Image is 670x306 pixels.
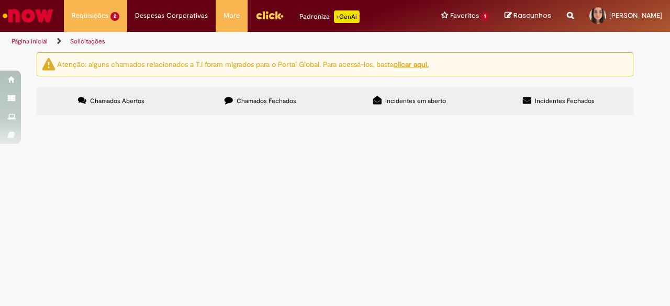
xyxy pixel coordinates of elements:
[255,7,284,23] img: click_logo_yellow_360x200.png
[513,10,551,20] span: Rascunhos
[385,97,446,105] span: Incidentes em aberto
[450,10,479,21] span: Favoritos
[12,37,48,46] a: Página inicial
[70,37,105,46] a: Solicitações
[224,10,240,21] span: More
[299,10,360,23] div: Padroniza
[505,11,551,21] a: Rascunhos
[609,11,662,20] span: [PERSON_NAME]
[237,97,296,105] span: Chamados Fechados
[110,12,119,21] span: 2
[535,97,595,105] span: Incidentes Fechados
[394,59,429,69] a: clicar aqui.
[57,59,429,69] ng-bind-html: Atenção: alguns chamados relacionados a T.I foram migrados para o Portal Global. Para acessá-los,...
[135,10,208,21] span: Despesas Corporativas
[481,12,489,21] span: 1
[90,97,144,105] span: Chamados Abertos
[72,10,108,21] span: Requisições
[334,10,360,23] p: +GenAi
[1,5,55,26] img: ServiceNow
[8,32,439,51] ul: Trilhas de página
